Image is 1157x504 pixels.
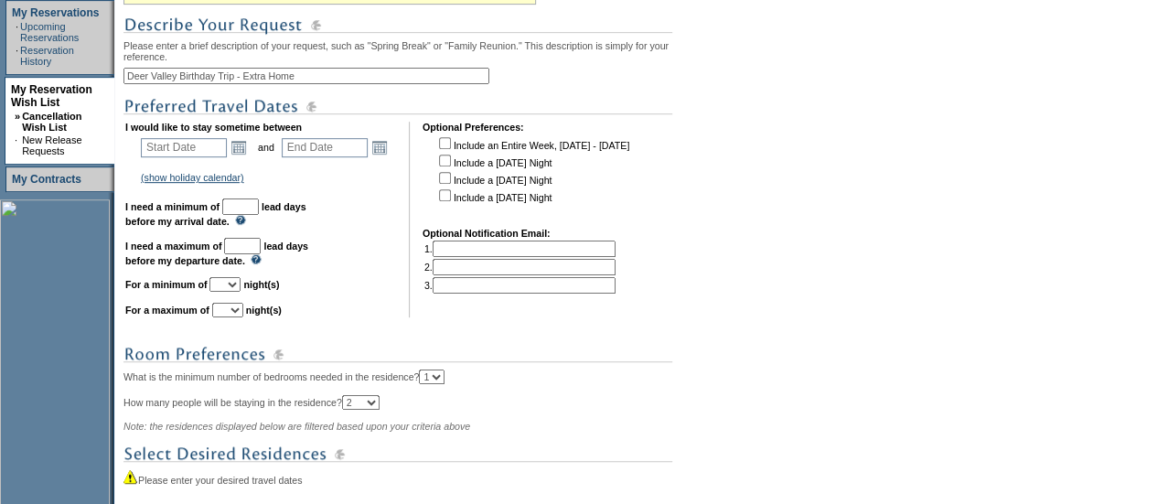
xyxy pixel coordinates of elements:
[243,279,279,290] b: night(s)
[12,6,99,19] a: My Reservations
[370,137,390,157] a: Open the calendar popup.
[123,469,704,486] div: Please enter your desired travel dates
[123,469,138,484] img: icon_alert2.gif
[125,201,220,212] b: I need a minimum of
[20,21,79,43] a: Upcoming Reservations
[16,45,18,67] td: ·
[15,111,20,122] b: »
[123,343,672,366] img: subTtlRoomPreferences.gif
[251,254,262,264] img: questionMark_lightBlue.gif
[11,83,92,109] a: My Reservation Wish List
[424,259,616,275] td: 2.
[141,138,227,157] input: Date format: M/D/Y. Shortcut keys: [T] for Today. [UP] or [.] for Next Day. [DOWN] or [,] for Pre...
[423,228,551,239] b: Optional Notification Email:
[16,21,18,43] td: ·
[229,137,249,157] a: Open the calendar popup.
[125,305,209,316] b: For a maximum of
[15,134,20,156] td: ·
[424,241,616,257] td: 1.
[435,134,629,215] td: Include an Entire Week, [DATE] - [DATE] Include a [DATE] Night Include a [DATE] Night Include a [...
[125,279,207,290] b: For a minimum of
[125,201,306,227] b: lead days before my arrival date.
[22,111,81,133] a: Cancellation Wish List
[125,122,302,133] b: I would like to stay sometime between
[125,241,308,266] b: lead days before my departure date.
[255,134,277,160] td: and
[246,305,282,316] b: night(s)
[12,173,81,186] a: My Contracts
[235,215,246,225] img: questionMark_lightBlue.gif
[125,241,221,252] b: I need a maximum of
[20,45,74,67] a: Reservation History
[141,172,244,183] a: (show holiday calendar)
[123,421,470,432] span: Note: the residences displayed below are filtered based upon your criteria above
[282,138,368,157] input: Date format: M/D/Y. Shortcut keys: [T] for Today. [UP] or [.] for Next Day. [DOWN] or [,] for Pre...
[22,134,81,156] a: New Release Requests
[423,122,524,133] b: Optional Preferences:
[424,277,616,294] td: 3.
